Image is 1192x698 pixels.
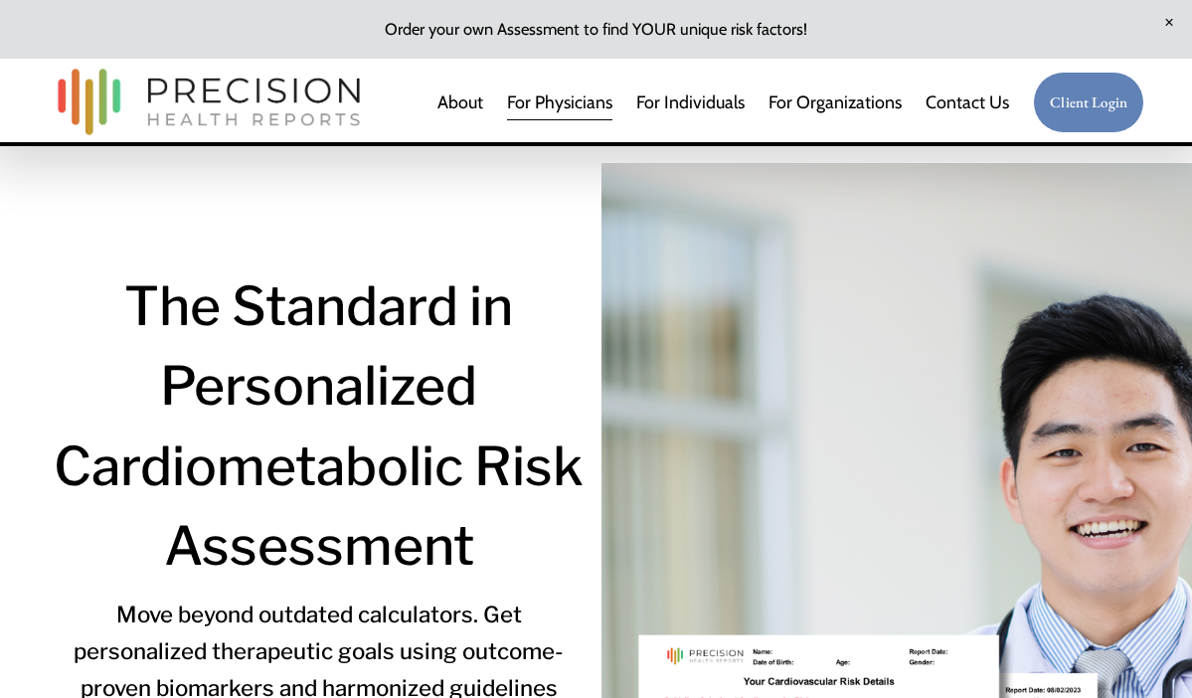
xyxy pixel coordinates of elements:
[636,83,745,121] a: For Individuals
[437,83,483,121] a: About
[926,83,1009,121] a: Contact Us
[768,83,902,121] a: folder dropdown
[1093,603,1192,698] iframe: Chat Widget
[768,85,902,120] span: For Organizations
[507,83,612,121] a: For Physicians
[48,60,370,144] img: Precision Health Reports
[48,266,591,587] h1: The Standard in Personalized Cardiometabolic Risk Assessment
[1033,72,1144,134] a: Client Login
